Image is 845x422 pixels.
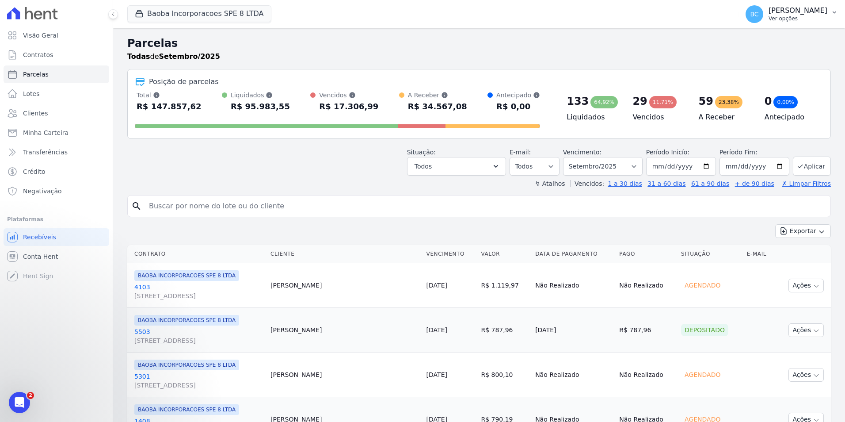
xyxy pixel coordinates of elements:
h4: A Receber [699,112,750,123]
th: Vencimento [423,245,478,263]
button: Exportar [775,224,831,238]
a: Lotes [4,85,109,103]
span: [STREET_ADDRESS] [134,292,263,300]
td: Não Realizado [616,353,678,397]
div: Vencidos [319,91,378,100]
a: [DATE] [426,282,447,289]
span: BAOBA INCORPORACOES SPE 8 LTDA [134,360,239,370]
th: E-mail [743,245,776,263]
a: Clientes [4,104,109,122]
label: ↯ Atalhos [535,180,565,187]
button: Aplicar [793,157,831,176]
iframe: Intercom live chat [9,392,30,413]
a: Crédito [4,163,109,180]
span: Parcelas [23,70,49,79]
div: 11,71% [649,96,677,108]
span: Conta Hent [23,252,58,261]
button: Todos [407,157,506,176]
a: Recebíveis [4,228,109,246]
a: Minha Carteira [4,124,109,142]
h4: Liquidados [567,112,618,123]
th: Data de Pagamento [532,245,616,263]
div: R$ 95.983,55 [231,100,290,114]
span: Negativação [23,187,62,196]
span: Lotes [23,89,40,98]
a: Contratos [4,46,109,64]
a: 31 a 60 dias [647,180,685,187]
td: R$ 787,96 [477,308,532,353]
a: [DATE] [426,371,447,378]
div: 0,00% [773,96,797,108]
button: Ações [788,368,824,382]
td: [PERSON_NAME] [267,263,423,308]
span: [STREET_ADDRESS] [134,336,263,345]
p: Ver opções [769,15,827,22]
p: de [127,51,220,62]
p: [PERSON_NAME] [769,6,827,15]
a: + de 90 dias [735,180,774,187]
div: A Receber [408,91,467,100]
button: Baoba Incorporacoes SPE 8 LTDA [127,5,271,22]
span: BAOBA INCORPORACOES SPE 8 LTDA [134,404,239,415]
div: 29 [632,94,647,108]
th: Valor [477,245,532,263]
td: Não Realizado [616,263,678,308]
td: [PERSON_NAME] [267,308,423,353]
button: Ações [788,323,824,337]
strong: Todas [127,52,150,61]
a: [DATE] [426,326,447,334]
label: Período Inicío: [646,149,689,156]
a: 4103[STREET_ADDRESS] [134,283,263,300]
div: Agendado [681,368,724,381]
th: Cliente [267,245,423,263]
div: R$ 17.306,99 [319,100,378,114]
td: R$ 800,10 [477,353,532,397]
h2: Parcelas [127,35,831,51]
label: Vencidos: [571,180,604,187]
div: 0 [765,94,772,108]
td: [PERSON_NAME] [267,353,423,397]
strong: Setembro/2025 [159,52,220,61]
div: Depositado [681,324,728,336]
div: 133 [567,94,589,108]
a: 5503[STREET_ADDRESS] [134,327,263,345]
div: Liquidados [231,91,290,100]
div: R$ 34.567,08 [408,100,467,114]
div: R$ 147.857,62 [137,100,202,114]
span: Transferências [23,148,68,157]
th: Contrato [127,245,267,263]
span: Contratos [23,50,53,59]
div: 23,38% [715,96,742,108]
td: R$ 1.119,97 [477,263,532,308]
a: Conta Hent [4,248,109,265]
div: R$ 0,00 [496,100,540,114]
span: 2 [27,392,34,399]
i: search [131,201,142,211]
div: Antecipado [496,91,540,100]
span: Todos [415,161,432,172]
a: ✗ Limpar Filtros [778,180,831,187]
td: R$ 787,96 [616,308,678,353]
label: Período Fim: [719,148,789,157]
span: Minha Carteira [23,128,69,137]
label: Vencimento: [563,149,601,156]
span: Visão Geral [23,31,58,40]
label: E-mail: [510,149,531,156]
div: Total [137,91,202,100]
button: Ações [788,279,824,292]
span: BAOBA INCORPORACOES SPE 8 LTDA [134,315,239,326]
div: Plataformas [7,214,106,225]
a: 1 a 30 dias [608,180,642,187]
td: [DATE] [532,308,616,353]
a: 5301[STREET_ADDRESS] [134,372,263,390]
a: Visão Geral [4,27,109,44]
span: Clientes [23,109,48,118]
button: BC [PERSON_NAME] Ver opções [738,2,845,27]
span: BC [750,11,759,17]
h4: Antecipado [765,112,816,123]
span: BAOBA INCORPORACOES SPE 8 LTDA [134,270,239,281]
input: Buscar por nome do lote ou do cliente [144,197,827,215]
h4: Vencidos [632,112,684,123]
div: 64,92% [590,96,618,108]
span: Crédito [23,167,46,176]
